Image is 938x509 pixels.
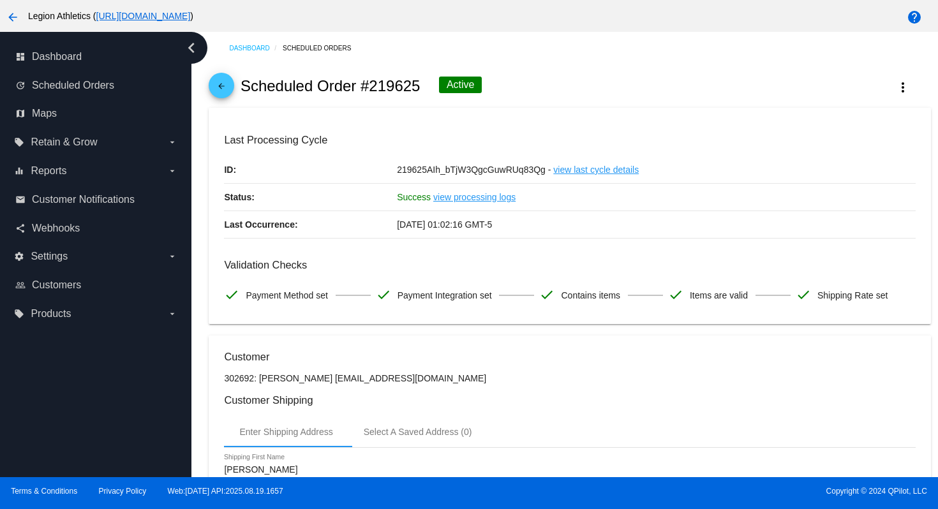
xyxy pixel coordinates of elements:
span: Maps [32,108,57,119]
i: arrow_drop_down [167,137,177,147]
span: Products [31,308,71,320]
span: Contains items [561,282,620,309]
span: Success [397,192,431,202]
h3: Last Processing Cycle [224,134,915,146]
span: Customer Notifications [32,194,135,205]
a: Terms & Conditions [11,487,77,496]
i: email [15,195,26,205]
i: map [15,108,26,119]
a: share Webhooks [15,218,177,239]
mat-icon: arrow_back [5,10,20,25]
span: Payment Integration set [398,282,492,309]
a: map Maps [15,103,177,124]
p: 302692: [PERSON_NAME] [EMAIL_ADDRESS][DOMAIN_NAME] [224,373,915,383]
p: ID: [224,156,397,183]
h3: Customer Shipping [224,394,915,406]
i: local_offer [14,309,24,319]
i: arrow_drop_down [167,166,177,176]
span: Settings [31,251,68,262]
mat-icon: check [224,287,239,302]
i: equalizer [14,166,24,176]
span: Legion Athletics ( ) [28,11,193,21]
div: Enter Shipping Address [239,427,332,437]
mat-icon: check [539,287,555,302]
mat-icon: check [376,287,391,302]
h2: Scheduled Order #219625 [241,77,421,95]
h3: Customer [224,351,915,363]
span: 219625AIh_bTjW3QgcGuwRUq83Qg - [397,165,551,175]
mat-icon: arrow_back [214,82,229,97]
i: update [15,80,26,91]
a: dashboard Dashboard [15,47,177,67]
mat-icon: more_vert [895,80,911,95]
span: Reports [31,165,66,177]
span: Payment Method set [246,282,327,309]
span: Copyright © 2024 QPilot, LLC [480,487,927,496]
div: Select A Saved Address (0) [364,427,472,437]
span: [DATE] 01:02:16 GMT-5 [397,219,492,230]
a: email Customer Notifications [15,189,177,210]
span: Customers [32,279,81,291]
mat-icon: check [668,287,683,302]
i: arrow_drop_down [167,251,177,262]
span: Retain & Grow [31,136,97,148]
h3: Validation Checks [224,259,915,271]
i: people_outline [15,280,26,290]
a: update Scheduled Orders [15,75,177,96]
a: Privacy Policy [99,487,147,496]
span: Dashboard [32,51,82,63]
p: Last Occurrence: [224,211,397,238]
i: settings [14,251,24,262]
a: Dashboard [229,38,283,58]
i: local_offer [14,137,24,147]
input: Shipping First Name [224,465,339,475]
a: Web:[DATE] API:2025.08.19.1657 [168,487,283,496]
a: view processing logs [433,184,516,210]
mat-icon: check [796,287,811,302]
a: Scheduled Orders [283,38,362,58]
span: Scheduled Orders [32,80,114,91]
p: Status: [224,184,397,210]
a: [URL][DOMAIN_NAME] [96,11,191,21]
div: Active [439,77,482,93]
span: Items are valid [690,282,748,309]
a: people_outline Customers [15,275,177,295]
span: Shipping Rate set [817,282,888,309]
i: dashboard [15,52,26,62]
i: chevron_left [181,38,202,58]
span: Webhooks [32,223,80,234]
i: share [15,223,26,233]
i: arrow_drop_down [167,309,177,319]
a: view last cycle details [553,156,639,183]
mat-icon: help [907,10,922,25]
